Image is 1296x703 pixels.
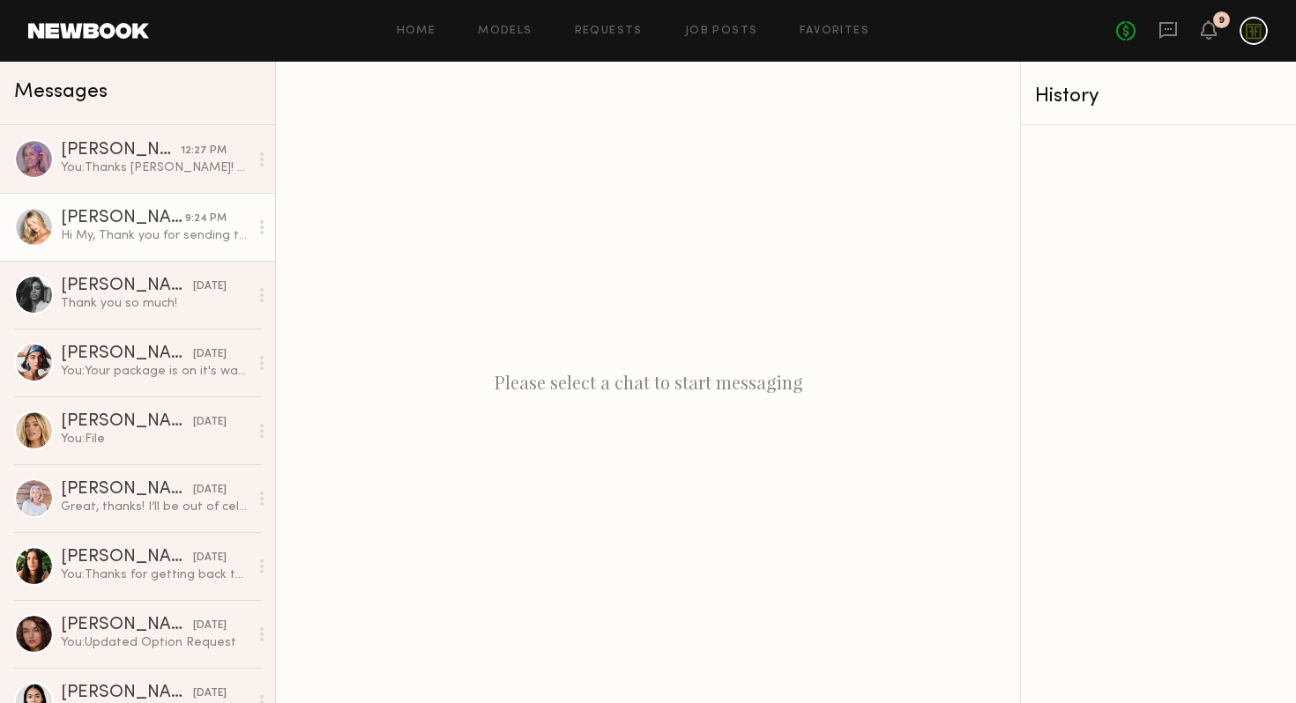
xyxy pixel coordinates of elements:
[685,26,758,37] a: Job Posts
[14,82,108,102] span: Messages
[1218,16,1225,26] div: 9
[61,345,193,363] div: [PERSON_NAME]
[193,414,227,431] div: [DATE]
[193,550,227,566] div: [DATE]
[193,482,227,499] div: [DATE]
[800,26,869,37] a: Favorites
[61,617,193,634] div: [PERSON_NAME]
[185,211,227,227] div: 9:24 PM
[193,618,227,634] div: [DATE]
[61,142,181,159] div: [PERSON_NAME]
[61,431,249,448] div: You: File
[61,277,193,295] div: [PERSON_NAME]
[276,62,1020,703] div: Please select a chat to start messaging
[61,295,249,312] div: Thank you so much!
[575,26,643,37] a: Requests
[181,143,227,159] div: 12:27 PM
[193,346,227,363] div: [DATE]
[193,685,227,702] div: [DATE]
[478,26,532,37] a: Models
[1035,86,1282,107] div: History
[61,159,249,176] div: You: Thanks [PERSON_NAME]! We will let our team know. xx
[61,413,193,431] div: [PERSON_NAME]
[193,278,227,295] div: [DATE]
[61,634,249,651] div: You: Updated Option Request
[61,481,193,499] div: [PERSON_NAME]
[61,227,249,244] div: Hi My, Thank you for sending this over! I’d love to create content for your Delicious Balms campa...
[61,684,193,702] div: [PERSON_NAME]
[61,363,249,380] div: You: Your package is on it's way! [URL][DOMAIN_NAME]
[61,499,249,515] div: Great, thanks! I’ll be out of cell service here and there but will check messages whenever I have...
[61,566,249,583] div: You: Thanks for getting back to us! We'll keep you in mind for the next one! xx
[61,549,193,566] div: [PERSON_NAME]
[397,26,436,37] a: Home
[61,210,185,227] div: [PERSON_NAME]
